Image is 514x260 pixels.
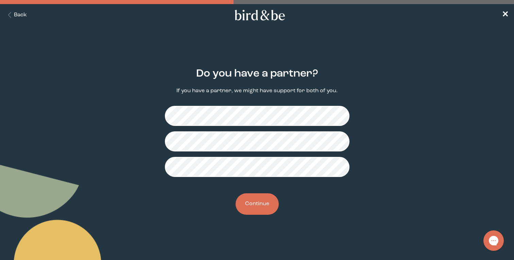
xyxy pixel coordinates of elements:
[176,87,338,95] p: If you have a partner, we might have support for both of you.
[502,9,509,21] a: ✕
[5,11,27,19] button: Back Button
[480,228,507,253] iframe: Gorgias live chat messenger
[196,66,318,82] h2: Do you have a partner?
[502,11,509,19] span: ✕
[236,193,279,215] button: Continue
